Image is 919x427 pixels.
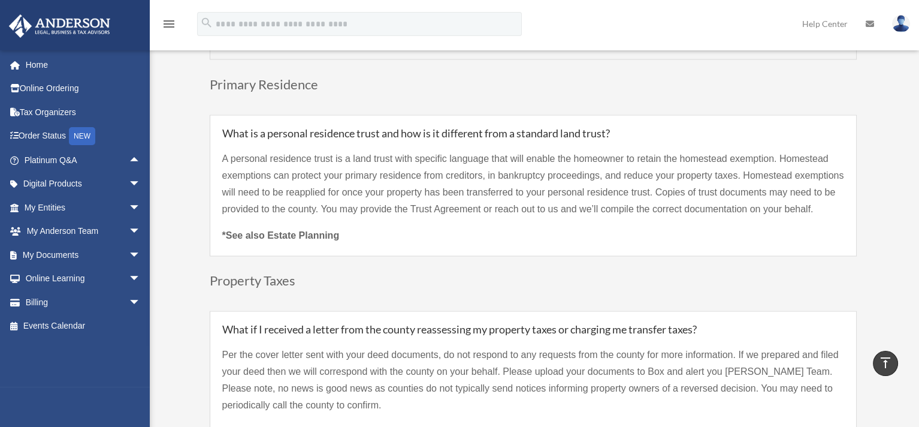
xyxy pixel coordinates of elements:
[129,196,153,220] span: arrow_drop_down
[69,127,95,145] div: NEW
[8,124,159,149] a: Order StatusNEW
[8,77,159,101] a: Online Ordering
[162,21,176,31] a: menu
[5,14,114,38] img: Anderson Advisors Platinum Portal
[8,314,159,338] a: Events Calendar
[162,17,176,31] i: menu
[129,148,153,173] span: arrow_drop_up
[222,128,844,139] h5: What is a personal residence trust and how is it different from a standard land trust?
[8,100,159,124] a: Tax Organizers
[222,151,844,227] p: A personal residence trust is a land trust with specific language that will enable the homeowner ...
[129,243,153,267] span: arrow_drop_down
[222,324,844,335] h5: What if I received a letter from the county reassessing my property taxes or charging me transfer...
[878,356,893,370] i: vertical_align_top
[8,148,159,172] a: Platinum Q&Aarrow_drop_up
[8,243,159,267] a: My Documentsarrow_drop_down
[8,219,159,243] a: My Anderson Teamarrow_drop_down
[129,219,153,244] span: arrow_drop_down
[8,172,159,196] a: Digital Productsarrow_drop_down
[129,290,153,315] span: arrow_drop_down
[8,196,159,219] a: My Entitiesarrow_drop_down
[200,16,213,29] i: search
[873,351,898,376] a: vertical_align_top
[8,53,159,77] a: Home
[8,290,159,314] a: Billingarrow_drop_down
[210,274,857,293] h3: Property Taxes
[892,15,910,32] img: User Pic
[210,78,857,97] h3: Primary Residence
[222,347,844,423] p: Per the cover letter sent with your deed documents, do not respond to any requests from the count...
[129,267,153,291] span: arrow_drop_down
[222,230,340,240] strong: *See also Estate Planning
[8,267,159,291] a: Online Learningarrow_drop_down
[129,172,153,197] span: arrow_drop_down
